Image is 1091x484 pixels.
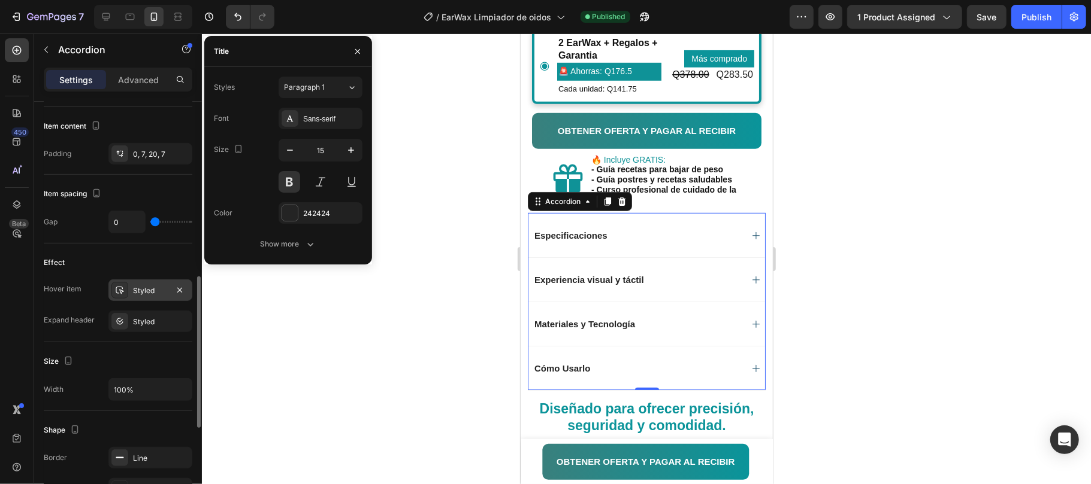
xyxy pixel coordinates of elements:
div: Title [214,46,229,57]
span: Paragraph 1 [284,82,325,93]
div: Line [133,453,189,464]
p: 7 [78,10,84,24]
div: Shape [44,422,82,439]
span: EarWax Limpiador de oidos [442,11,552,23]
button: Paragraph 1 [279,77,362,98]
button: 7 [5,5,89,29]
p: Advanced [118,74,159,86]
div: Hover item [44,284,81,294]
div: Effect [44,257,65,268]
span: 1 product assigned [857,11,935,23]
iframe: Design area [521,34,773,484]
button: Show more [214,233,362,255]
div: Item spacing [44,186,104,202]
div: Sans-serif [303,114,359,124]
span: Save [977,12,997,22]
input: Auto [109,211,145,233]
button: 1 product assigned [847,5,962,29]
span: / [437,11,440,23]
div: Color [214,208,232,218]
div: Border [44,452,67,463]
div: Styled [133,285,168,296]
div: Expand header [44,315,95,325]
div: 242424 [303,208,359,219]
div: Open Intercom Messenger [1050,425,1079,454]
div: Publish [1022,11,1051,23]
div: Show more [261,238,316,250]
div: Styles [214,82,235,93]
div: Undo/Redo [226,5,274,29]
div: Width [44,384,64,395]
div: 0, 7, 20, 7 [133,149,189,160]
button: Publish [1011,5,1062,29]
div: 450 [11,127,29,137]
div: Item content [44,118,103,135]
div: Padding [44,148,71,159]
button: Save [967,5,1007,29]
div: Gap [44,217,58,227]
p: Accordion [58,42,160,57]
div: Beta [9,219,29,229]
input: Auto [109,379,192,400]
p: Settings [59,74,93,86]
span: Published [593,11,625,22]
div: Font [214,113,229,124]
div: Styled [133,316,189,327]
div: Size [44,354,75,370]
div: Size [214,142,246,158]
